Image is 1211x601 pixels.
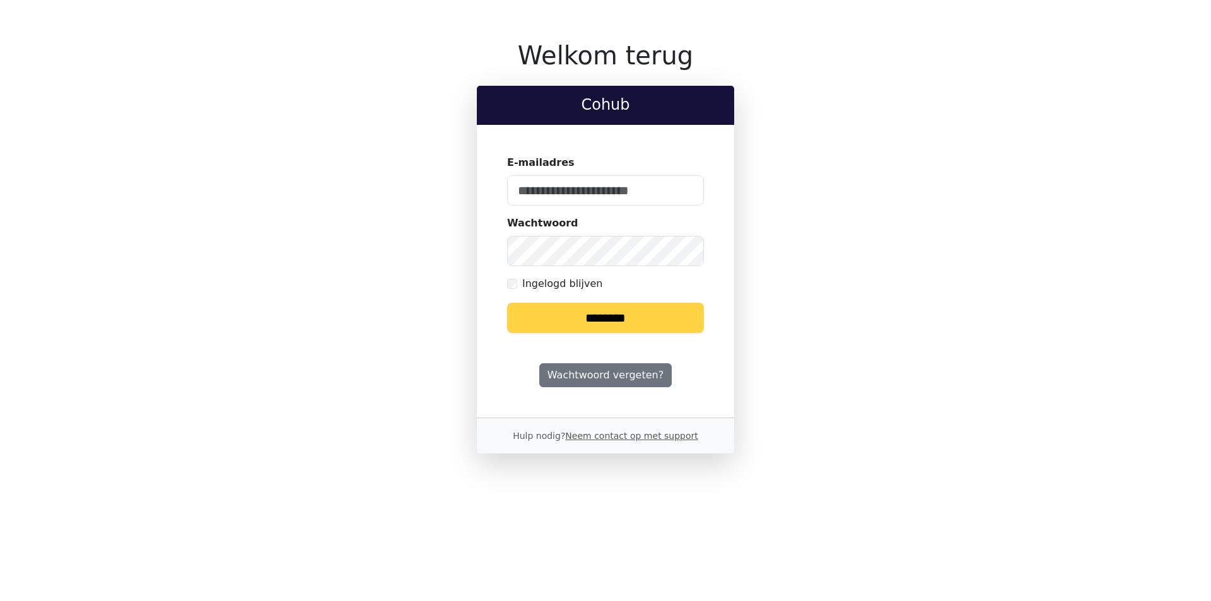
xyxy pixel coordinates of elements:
[522,276,602,291] label: Ingelogd blijven
[565,431,698,441] a: Neem contact op met support
[539,363,672,387] a: Wachtwoord vergeten?
[507,155,575,170] label: E-mailadres
[507,216,578,231] label: Wachtwoord
[487,96,724,114] h2: Cohub
[513,431,698,441] small: Hulp nodig?
[477,40,734,71] h1: Welkom terug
